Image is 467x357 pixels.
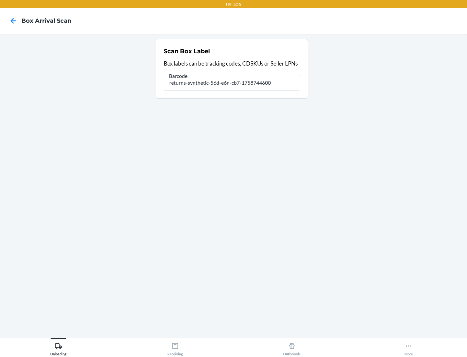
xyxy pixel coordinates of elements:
div: Receiving [167,340,183,356]
div: Unloading [50,340,66,356]
button: Receiving [117,338,233,356]
p: TST_LOG [225,1,242,7]
button: More [350,338,467,356]
p: Box labels can be tracking codes, CDSKUs or Seller LPNs [164,59,300,68]
div: More [404,340,413,356]
h4: Box Arrival Scan [21,17,71,25]
span: Barcode [168,73,188,79]
div: Outbounds [283,340,301,356]
button: Outbounds [233,338,350,356]
input: Barcode [164,75,300,91]
h2: Scan Box Label [164,47,210,55]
